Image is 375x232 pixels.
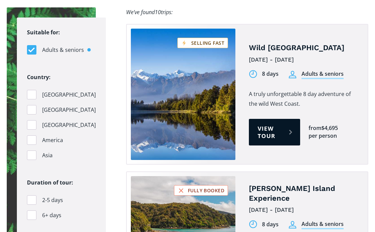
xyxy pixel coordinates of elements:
[301,220,344,229] div: Adults & seniors
[126,7,173,17] div: We’ve found trips:
[309,132,337,140] div: per person
[27,28,60,37] legend: Suitable for:
[321,124,338,132] div: $4,695
[27,72,51,82] legend: Country:
[42,121,96,130] span: [GEOGRAPHIC_DATA]
[155,8,161,16] span: 10
[262,221,265,228] div: 8
[42,90,96,99] span: [GEOGRAPHIC_DATA]
[42,211,61,220] span: 6+ days
[309,124,321,132] div: from
[42,45,84,55] span: Adults & seniors
[249,205,357,215] div: [DATE] - [DATE]
[42,151,53,160] span: Asia
[42,196,63,205] span: 2-5 days
[42,105,96,114] span: [GEOGRAPHIC_DATA]
[249,43,357,53] h4: Wild [GEOGRAPHIC_DATA]
[262,70,265,78] div: 8
[266,221,279,228] div: days
[249,89,357,109] p: A truly unforgettable 8 day adventure of the wild West Coast.
[266,70,279,78] div: days
[301,70,344,79] div: Adults & seniors
[249,55,357,65] div: [DATE] - [DATE]
[27,178,73,188] legend: Duration of tour:
[249,119,300,146] a: View tour
[42,136,63,145] span: America
[249,184,357,203] h4: [PERSON_NAME] Island Experience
